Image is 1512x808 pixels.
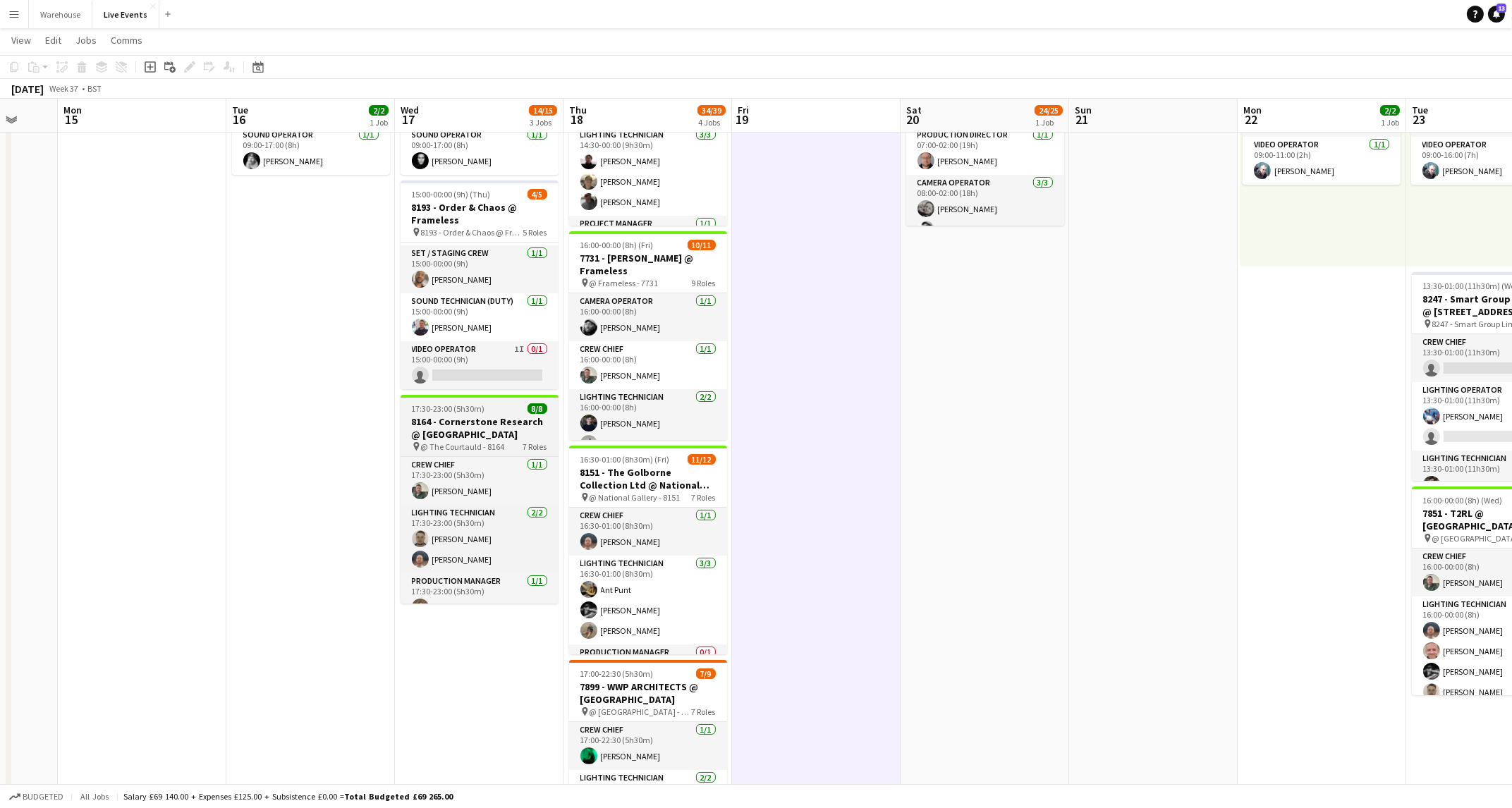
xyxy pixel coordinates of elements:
[412,189,491,200] span: 15:00-00:00 (9h) (Thu)
[78,791,111,802] span: All jobs
[75,34,97,47] span: Jobs
[401,341,559,389] app-card-role: Video Operator1I0/115:00-00:00 (9h)
[401,415,559,441] h3: 8164 - Cornerstone Research @ [GEOGRAPHIC_DATA]
[580,240,654,250] span: 16:00-00:00 (8h) (Fri)
[528,189,547,200] span: 4/5
[401,293,559,341] app-card-role: Sound Technician (Duty)1/115:00-00:00 (9h)[PERSON_NAME]
[11,82,44,96] div: [DATE]
[369,105,389,116] span: 2/2
[569,216,727,264] app-card-role: Project Manager1/1
[696,668,716,679] span: 7/9
[569,446,727,654] app-job-card: 16:30-01:00 (8h30m) (Fri)11/128151 - The Golborne Collection Ltd @ National Gallery @ National Ga...
[529,105,557,116] span: 14/15
[230,111,248,128] span: 16
[1243,104,1262,116] span: Mon
[401,201,559,226] h3: 8193 - Order & Chaos @ Frameless
[1496,4,1506,13] span: 13
[398,111,419,128] span: 17
[87,83,102,94] div: BST
[692,278,716,288] span: 9 Roles
[906,104,922,116] span: Sat
[580,454,670,465] span: 16:30-01:00 (8h30m) (Fri)
[1073,111,1092,128] span: 21
[906,175,1064,264] app-card-role: Camera Operator3/308:00-02:00 (18h)[PERSON_NAME][PERSON_NAME]
[1241,111,1262,128] span: 22
[1488,6,1505,23] a: 13
[1035,117,1062,128] div: 1 Job
[232,104,248,116] span: Tue
[580,668,654,679] span: 17:00-22:30 (5h30m)
[698,117,725,128] div: 4 Jobs
[29,1,92,28] button: Warehouse
[569,644,727,692] app-card-role: Production Manager0/1
[569,293,727,341] app-card-role: Camera Operator1/116:00-00:00 (8h)[PERSON_NAME]
[590,278,659,288] span: @ Frameless - 7731
[569,231,727,440] app-job-card: 16:00-00:00 (8h) (Fri)10/117731 - [PERSON_NAME] @ Frameless @ Frameless - 77319 RolesCamera Opera...
[61,111,82,128] span: 15
[569,341,727,389] app-card-role: Crew Chief1/116:00-00:00 (8h)[PERSON_NAME]
[92,1,159,28] button: Live Events
[736,111,749,128] span: 19
[39,31,67,49] a: Edit
[569,466,727,491] h3: 8151 - The Golborne Collection Ltd @ National Gallery
[6,31,37,49] a: View
[523,441,547,452] span: 7 Roles
[344,791,453,802] span: Total Budgeted £69 265.00
[401,104,419,116] span: Wed
[63,104,82,116] span: Mon
[1381,117,1399,128] div: 1 Job
[232,127,390,175] app-card-role: Sound Operator1/109:00-17:00 (8h)[PERSON_NAME]
[1243,137,1401,185] app-card-role: Video Operator1/109:00-11:00 (2h)[PERSON_NAME]
[523,227,547,238] span: 5 Roles
[688,240,716,250] span: 10/11
[23,792,63,802] span: Budgeted
[401,127,559,175] app-card-role: Sound Operator1/109:00-17:00 (8h)[PERSON_NAME]
[738,104,749,116] span: Fri
[569,556,727,644] app-card-role: Lighting Technician3/316:30-01:00 (8h30m)Ant Punt[PERSON_NAME][PERSON_NAME]
[45,34,61,47] span: Edit
[401,505,559,573] app-card-role: Lighting Technician2/217:30-23:00 (5h30m)[PERSON_NAME][PERSON_NAME]
[1410,111,1428,128] span: 23
[1412,104,1428,116] span: Tue
[569,104,587,116] span: Thu
[697,105,726,116] span: 34/39
[569,508,727,556] app-card-role: Crew Chief1/116:30-01:00 (8h30m)[PERSON_NAME]
[528,403,547,414] span: 8/8
[1075,104,1092,116] span: Sun
[569,722,727,770] app-card-role: Crew Chief1/117:00-22:30 (5h30m)[PERSON_NAME]
[590,492,681,503] span: @ National Gallery - 8151
[123,791,453,802] div: Salary £69 140.00 + Expenses £125.00 + Subsistence £0.00 =
[530,117,556,128] div: 3 Jobs
[401,180,559,389] app-job-card: 15:00-00:00 (9h) (Thu)4/58193 - Order & Chaos @ Frameless 8193 - Order & Chaos @ Frameless5 Roles...
[567,111,587,128] span: 18
[401,573,559,621] app-card-role: Production Manager1/117:30-23:00 (5h30m)[PERSON_NAME]
[1035,105,1063,116] span: 24/25
[111,34,142,47] span: Comms
[7,789,66,804] button: Budgeted
[401,457,559,505] app-card-role: Crew Chief1/117:30-23:00 (5h30m)[PERSON_NAME]
[70,31,102,49] a: Jobs
[11,34,31,47] span: View
[590,706,692,717] span: @ [GEOGRAPHIC_DATA] - 7899
[569,127,727,216] app-card-role: Lighting Technician3/314:30-00:00 (9h30m)[PERSON_NAME][PERSON_NAME][PERSON_NAME]
[569,389,727,458] app-card-role: Lighting Technician2/216:00-00:00 (8h)[PERSON_NAME][PERSON_NAME]
[401,245,559,293] app-card-role: Set / Staging Crew1/115:00-00:00 (9h)[PERSON_NAME]
[370,117,388,128] div: 1 Job
[906,127,1064,175] app-card-role: Production Director1/107:00-02:00 (19h)[PERSON_NAME]
[1380,105,1400,116] span: 2/2
[569,252,727,277] h3: 7731 - [PERSON_NAME] @ Frameless
[421,227,523,238] span: 8193 - Order & Chaos @ Frameless
[421,441,505,452] span: @ The Courtauld - 8164
[692,492,716,503] span: 7 Roles
[569,680,727,706] h3: 7899 - WWP ARCHITECTS @ [GEOGRAPHIC_DATA]
[412,403,485,414] span: 17:30-23:00 (5h30m)
[401,395,559,604] app-job-card: 17:30-23:00 (5h30m)8/88164 - Cornerstone Research @ [GEOGRAPHIC_DATA] @ The Courtauld - 81647 Rol...
[688,454,716,465] span: 11/12
[1423,495,1503,506] span: 16:00-00:00 (8h) (Wed)
[47,83,82,94] span: Week 37
[904,111,922,128] span: 20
